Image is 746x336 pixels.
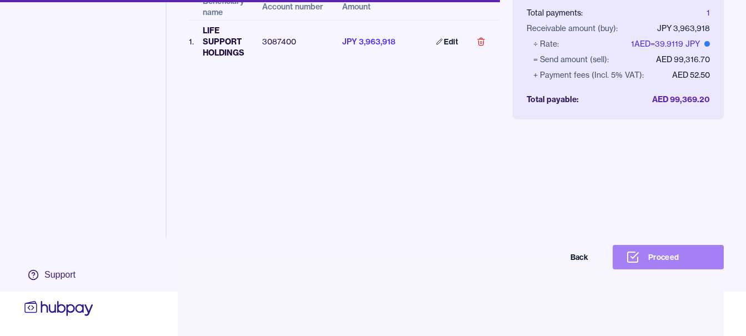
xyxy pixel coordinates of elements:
[527,7,583,18] div: Total payments:
[533,54,609,65] div: = Send amount (sell):
[253,20,333,63] td: 3087400
[656,54,710,65] div: AED 99,316.70
[423,29,472,54] a: Edit
[527,94,579,105] div: Total payable:
[22,263,96,287] a: Support
[657,23,710,34] div: JPY 3,963,918
[631,38,710,49] div: 1 AED = 39.9119 JPY
[672,69,710,81] div: AED 52.50
[527,23,618,34] div: Receivable amount (buy):
[707,7,710,18] div: 1
[533,69,644,81] div: + Payment fees (Incl. 5% VAT):
[533,38,559,49] div: ÷ Rate:
[613,245,724,269] button: Proceed
[194,20,253,63] td: LIFE SUPPORT HOLDINGS
[189,20,194,63] td: 1 .
[44,269,76,281] div: Support
[652,94,710,105] div: AED 99,369.20
[333,20,414,63] td: JPY 3,963,918
[490,245,602,269] button: Back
